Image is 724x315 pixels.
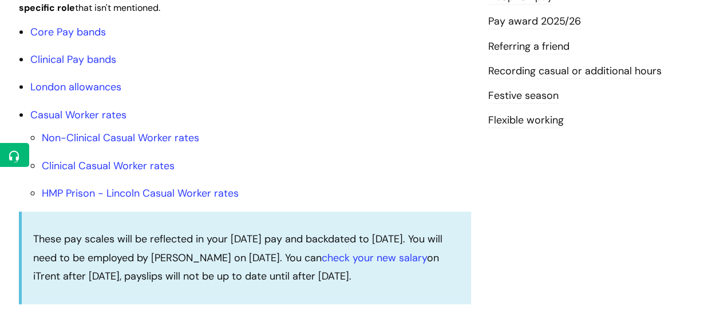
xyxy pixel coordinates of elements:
p: These pay scales will be reflected in your [DATE] pay and backdated to [DATE]. You will need to b... [33,230,460,285]
a: Non-Clinical Casual Worker rates [42,131,199,145]
a: Recording casual or additional hours [488,64,662,79]
a: HMP Prison - Lincoln Casual Worker rates [42,186,239,200]
a: Referring a friend [488,39,569,54]
a: Core Pay bands [30,25,106,39]
a: Clinical Casual Worker rates [42,159,175,173]
a: check your new salary [322,251,427,265]
a: Festive season [488,89,559,103]
a: Pay award 2025/26 [488,14,581,29]
a: Clinical Pay bands [30,53,116,66]
a: Flexible working [488,113,564,128]
a: London allowances [30,80,121,94]
a: Casual Worker rates [30,108,126,122]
